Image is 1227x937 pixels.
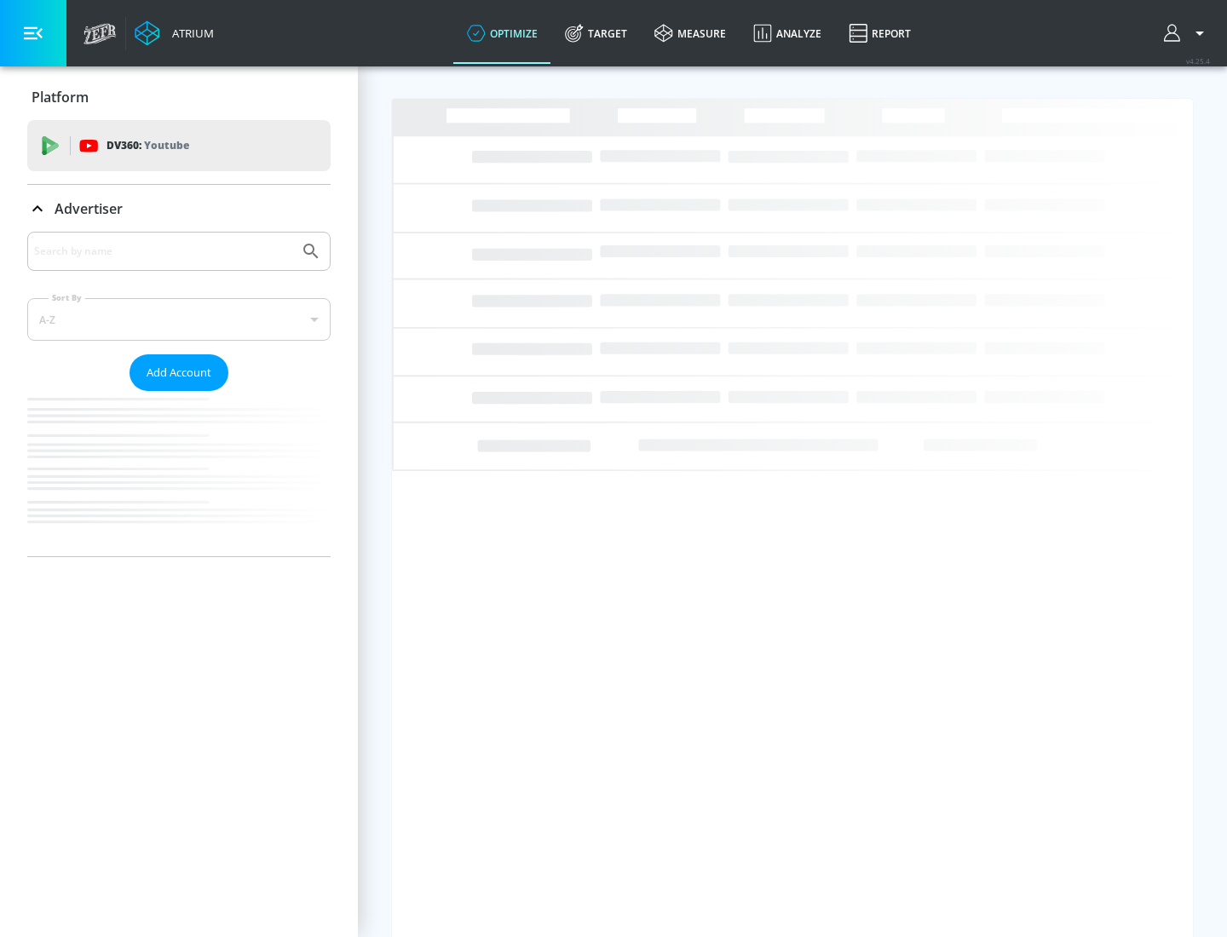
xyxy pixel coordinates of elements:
a: Analyze [740,3,835,64]
a: Target [551,3,641,64]
span: v 4.25.4 [1186,56,1210,66]
div: A-Z [27,298,331,341]
nav: list of Advertiser [27,391,331,556]
div: Platform [27,73,331,121]
p: DV360: [107,136,189,155]
a: Report [835,3,925,64]
span: Add Account [147,363,211,382]
p: Advertiser [55,199,123,218]
p: Platform [32,88,89,106]
p: Youtube [144,136,189,154]
div: Atrium [165,26,214,41]
div: Advertiser [27,232,331,556]
input: Search by name [34,240,292,262]
div: Advertiser [27,185,331,233]
div: DV360: Youtube [27,120,331,171]
label: Sort By [49,292,85,303]
a: measure [641,3,740,64]
a: Atrium [135,20,214,46]
button: Add Account [130,354,228,391]
a: optimize [453,3,551,64]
